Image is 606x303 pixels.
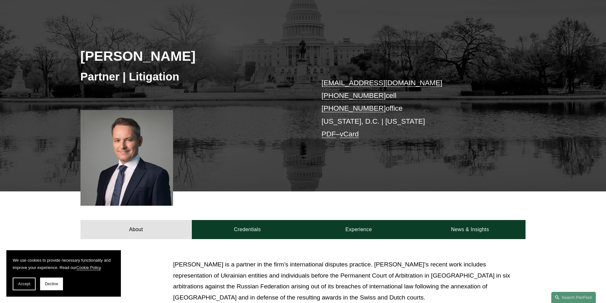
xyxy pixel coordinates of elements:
a: [PHONE_NUMBER] [322,104,386,112]
span: Decline [45,282,58,286]
a: Search this site [551,292,596,303]
a: Cookie Policy [76,265,101,270]
h2: [PERSON_NAME] [80,48,303,64]
a: Experience [303,220,414,239]
p: [PERSON_NAME] is a partner in the firm’s international disputes practice. [PERSON_NAME]’s recent ... [173,259,526,303]
a: [PHONE_NUMBER] [322,92,386,100]
span: Accept [18,282,30,286]
a: About [80,220,192,239]
a: vCard [340,130,359,138]
a: Credentials [192,220,303,239]
a: PDF [322,130,336,138]
button: Accept [13,278,36,290]
a: News & Insights [414,220,526,239]
h3: Partner | Litigation [80,70,303,84]
button: Decline [40,278,63,290]
p: cell office [US_STATE], D.C. | [US_STATE] – [322,77,507,141]
section: Cookie banner [6,250,121,297]
a: [EMAIL_ADDRESS][DOMAIN_NAME] [322,79,442,87]
p: We use cookies to provide necessary functionality and improve your experience. Read our . [13,257,115,271]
